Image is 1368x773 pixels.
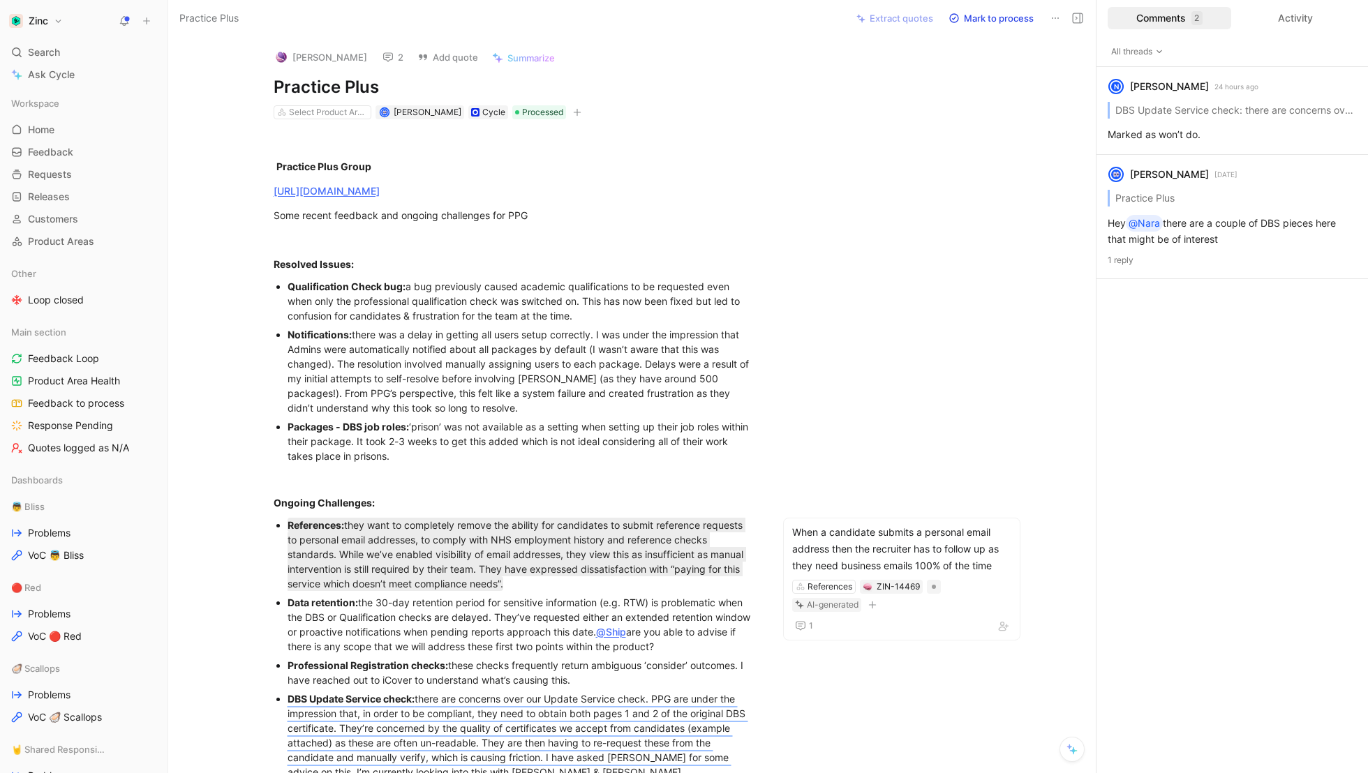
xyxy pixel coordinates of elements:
span: 🔴 Red [11,580,41,594]
span: Summarize [507,52,555,64]
span: Feedback [28,145,73,159]
a: Customers [6,209,162,230]
a: Problems [6,523,162,543]
p: [DATE] [1214,168,1237,181]
span: Processed [522,105,563,119]
span: 🤘 Shared Responsibility [11,742,106,756]
button: Add quote [411,47,484,67]
mark: they want to completely remove the ability for candidates to submit reference requests to persona... [288,518,746,591]
div: AI-generated [807,598,858,612]
span: Problems [28,607,70,621]
button: Mark to process [942,8,1040,28]
strong: Notifications: [288,329,352,340]
div: 🔴 RedProblemsVoC 🔴 Red [6,577,162,647]
span: Practice Plus [179,10,239,27]
a: [URL][DOMAIN_NAME] [274,185,380,197]
div: there was a delay in getting all users setup correctly. I was under the impression that Admins we... [288,327,757,415]
span: VoC 🦪 Scallops [28,710,102,724]
div: Activity [1234,7,1358,29]
span: Workspace [11,96,59,110]
div: 🦪 Scallops [6,658,162,679]
h1: Zinc [29,15,48,27]
a: VoC 🦪 Scallops [6,707,162,728]
a: VoC 🔴 Red [6,626,162,647]
span: Customers [28,212,78,226]
a: Home [6,119,162,140]
img: avatar [380,108,388,116]
a: Product Areas [6,231,162,252]
div: Main section [6,322,162,343]
span: Search [28,44,60,61]
img: Zinc [9,14,23,28]
div: Dashboards [6,470,162,490]
span: 1 [809,622,813,630]
strong: Ongoing Challenges: [274,497,375,509]
a: @Ship [596,626,626,638]
div: N [1110,80,1122,93]
a: Product Area Health [6,370,162,391]
span: All threads [1111,45,1163,59]
a: Feedback Loop [6,348,162,369]
div: 👼 BlissProblemsVoC 👼 Bliss [6,496,162,566]
div: the 30-day retention period for sensitive information (e.g. RTW) is problematic when the DBS or Q... [288,595,757,654]
div: Main sectionFeedback LoopProduct Area HealthFeedback to processResponse PendingQuotes logged as N/A [6,322,162,458]
div: References [808,580,852,594]
span: Requests [28,167,72,181]
a: Quotes logged as N/A [6,437,162,458]
a: Requests [6,164,162,185]
strong: Practice Plus Group [276,160,371,172]
div: Select Product Areas [289,105,367,119]
div: Other [6,263,162,284]
div: 2 [1191,11,1203,25]
button: 2 [376,47,410,67]
h1: Practice Plus [274,76,757,98]
span: Releases [28,190,70,204]
button: ZincZinc [6,11,66,31]
button: Extract quotes [850,8,939,28]
div: Some recent feedback and ongoing challenges for PPG [274,208,757,223]
span: Response Pending [28,419,113,433]
div: ZIN-14469 [877,580,920,594]
span: Feedback Loop [28,352,99,366]
span: Dashboards [11,473,63,487]
div: 🤘 Shared Responsibility [6,739,162,760]
div: Dashboards [6,470,162,495]
a: Response Pending [6,415,162,436]
a: Ask Cycle [6,64,162,85]
div: Comments2 [1108,7,1231,29]
img: 🧠 [863,583,872,591]
div: ‘prison’ was not available as a setting when setting up their job roles within their package. It ... [288,419,757,463]
button: logo[PERSON_NAME] [268,47,373,68]
div: these checks frequently return ambiguous ‘consider’ outcomes. I have reached out to iCover to und... [288,658,757,687]
div: When a candidate submits a personal email address then the recruiter has to follow up as they nee... [792,524,1011,574]
strong: Packages - DBS job roles: [288,421,409,433]
p: 1 reply [1108,253,1357,267]
span: Ask Cycle [28,66,75,83]
strong: References: [288,519,344,531]
span: [PERSON_NAME] [394,107,461,117]
span: Main section [11,325,66,339]
img: avatar [1110,168,1122,181]
div: [PERSON_NAME] [1130,78,1209,95]
span: Home [28,123,54,137]
button: 🧠 [863,582,872,592]
strong: DBS Update Service check: [288,693,415,705]
button: All threads [1108,45,1167,59]
div: a bug previously caused academic qualifications to be requested even when only the professional q... [288,279,757,323]
div: 🔴 Red [6,577,162,598]
a: Problems [6,684,162,705]
a: Feedback [6,142,162,163]
span: Quotes logged as N/A [28,441,129,455]
span: VoC 👼 Bliss [28,548,84,562]
a: VoC 👼 Bliss [6,545,162,566]
span: 🦪 Scallops [11,661,60,675]
strong: Professional Registration checks: [288,659,448,671]
div: OtherLoop closed [6,263,162,310]
span: Other [11,267,36,280]
span: Loop closed [28,293,84,307]
span: Product Areas [28,234,94,248]
span: Product Area Health [28,374,120,388]
span: VoC 🔴 Red [28,629,82,643]
div: 👼 Bliss [6,496,162,517]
